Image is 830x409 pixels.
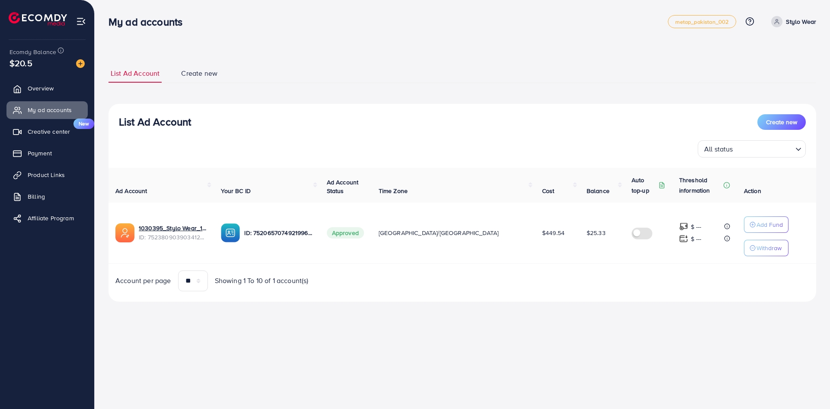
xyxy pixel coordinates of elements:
[73,119,94,129] span: New
[6,123,88,140] a: Creative centerNew
[744,240,788,256] button: Withdraw
[668,15,737,28] a: metap_pakistan_002
[109,16,189,28] h3: My ad accounts
[379,187,408,195] span: Time Zone
[115,187,147,195] span: Ad Account
[679,222,688,231] img: top-up amount
[757,114,806,130] button: Create new
[28,192,45,201] span: Billing
[744,187,761,195] span: Action
[9,12,67,26] img: logo
[766,118,797,126] span: Create new
[6,80,88,97] a: Overview
[786,16,816,27] p: Stylo Wear
[28,214,74,222] span: Affiliate Program
[744,216,788,233] button: Add Fund
[632,175,657,196] p: Auto top-up
[244,228,313,238] p: ID: 7520657074921996304
[698,140,806,158] div: Search for option
[679,175,721,196] p: Threshold information
[691,234,702,244] p: $ ---
[76,16,86,26] img: menu
[139,233,207,242] span: ID: 7523809039034122257
[115,223,134,242] img: ic-ads-acc.e4c84228.svg
[215,276,309,286] span: Showing 1 To 10 of 1 account(s)
[10,57,32,69] span: $20.5
[115,276,171,286] span: Account per page
[327,227,364,238] span: Approved
[221,187,251,195] span: Your BC ID
[679,234,688,243] img: top-up amount
[768,16,816,27] a: Stylo Wear
[793,370,824,403] iframe: Chat
[28,106,72,114] span: My ad accounts
[139,224,207,232] a: 1030395_Stylo Wear_1751773316264
[6,101,88,119] a: My ad accounts
[28,84,54,93] span: Overview
[111,68,160,78] span: List Ad Account
[10,48,56,56] span: Ecomdy Balance
[119,116,191,128] h3: List Ad Account
[6,145,88,162] a: Payment
[327,178,359,195] span: Ad Account Status
[587,187,610,195] span: Balance
[28,127,70,136] span: Creative center
[542,187,555,195] span: Cost
[736,141,792,155] input: Search for option
[6,209,88,227] a: Affiliate Program
[675,19,729,25] span: metap_pakistan_002
[379,229,499,237] span: [GEOGRAPHIC_DATA]/[GEOGRAPHIC_DATA]
[757,243,782,253] p: Withdraw
[181,68,217,78] span: Create new
[221,223,240,242] img: ic-ba-acc.ded83a64.svg
[76,59,85,68] img: image
[702,143,735,155] span: All status
[139,224,207,242] div: <span class='underline'>1030395_Stylo Wear_1751773316264</span></br>7523809039034122257
[587,229,606,237] span: $25.33
[6,188,88,205] a: Billing
[6,166,88,184] a: Product Links
[757,219,783,230] p: Add Fund
[691,222,702,232] p: $ ---
[28,171,65,179] span: Product Links
[28,149,52,158] span: Payment
[542,229,565,237] span: $449.54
